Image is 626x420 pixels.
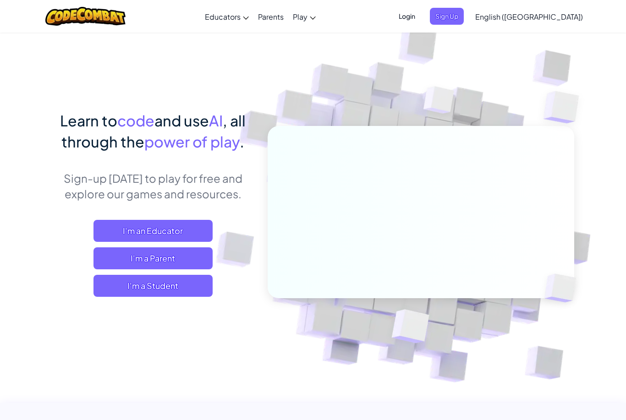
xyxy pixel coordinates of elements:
span: code [117,111,154,130]
span: Learn to [60,111,117,130]
span: English ([GEOGRAPHIC_DATA]) [475,12,583,22]
img: CodeCombat logo [45,7,126,26]
a: Play [288,4,320,29]
img: Overlap cubes [525,69,604,146]
button: I'm a Student [93,275,213,297]
img: Overlap cubes [529,255,598,322]
span: power of play [144,132,240,151]
button: Login [393,8,421,25]
span: Educators [205,12,241,22]
img: Overlap cubes [406,68,472,136]
a: I'm an Educator [93,220,213,242]
a: Parents [253,4,288,29]
span: AI [209,111,223,130]
span: . [240,132,244,151]
a: Educators [200,4,253,29]
img: Overlap cubes [369,290,451,366]
p: Sign-up [DATE] to play for free and explore our games and resources. [52,170,254,202]
a: English ([GEOGRAPHIC_DATA]) [471,4,588,29]
span: Play [293,12,308,22]
a: I'm a Parent [93,247,213,269]
button: Sign Up [430,8,464,25]
span: and use [154,111,209,130]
